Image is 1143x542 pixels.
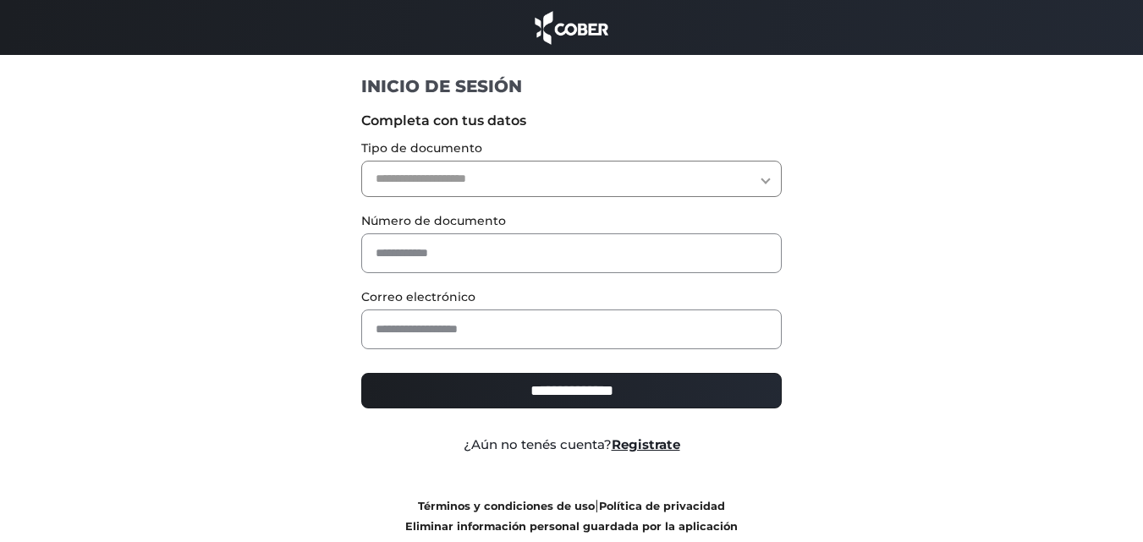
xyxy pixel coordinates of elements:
[361,140,782,157] label: Tipo de documento
[349,495,794,536] div: |
[530,8,613,47] img: cober_marca.png
[361,212,782,230] label: Número de documento
[418,500,595,512] a: Términos y condiciones de uso
[405,520,738,533] a: Eliminar información personal guardada por la aplicación
[349,435,794,455] div: ¿Aún no tenés cuenta?
[599,500,725,512] a: Política de privacidad
[612,436,680,452] a: Registrate
[361,75,782,97] h1: INICIO DE SESIÓN
[361,111,782,131] label: Completa con tus datos
[361,288,782,306] label: Correo electrónico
